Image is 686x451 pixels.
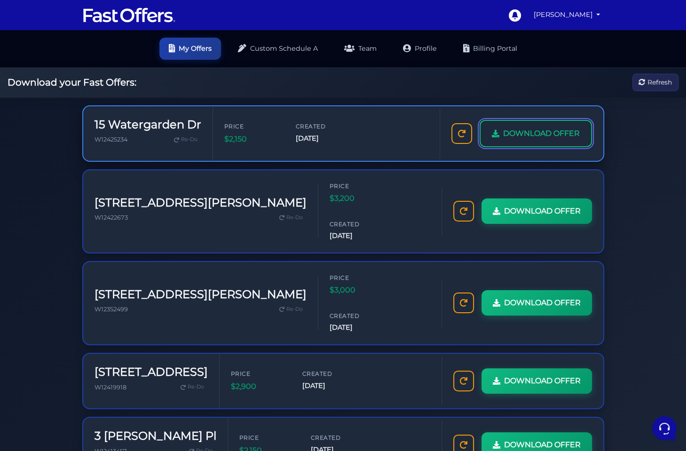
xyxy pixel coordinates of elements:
[311,433,367,442] span: Created
[504,375,581,387] span: DOWNLOAD OFFER
[28,315,44,324] p: Home
[650,414,678,443] iframe: Customerly Messenger Launcher
[231,380,287,393] span: $2,900
[155,68,173,76] p: [DATE]
[68,138,132,145] span: Start a Conversation
[231,369,287,378] span: Price
[330,322,386,333] span: [DATE]
[188,383,204,391] span: Re-Do
[647,77,672,87] span: Refresh
[330,192,386,205] span: $3,200
[15,53,76,60] span: Your Conversations
[632,74,678,91] button: Refresh
[503,127,580,140] span: DOWNLOAD OFFER
[239,433,296,442] span: Price
[224,133,281,145] span: $2,150
[330,230,386,241] span: [DATE]
[95,384,126,391] span: W12419918
[276,212,307,224] a: Re-Do
[15,105,34,124] img: dark
[95,306,128,313] span: W12352499
[286,214,303,222] span: Re-Do
[481,290,592,316] a: DOWNLOAD OFFER
[39,68,149,77] span: Aura
[150,104,173,112] p: 5mo ago
[8,302,65,324] button: Home
[65,302,123,324] button: Messages
[117,170,173,177] a: Open Help Center
[146,315,158,324] p: Help
[504,297,581,309] span: DOWNLOAD OFFER
[8,8,158,38] h2: Hello [PERSON_NAME] 👋
[181,135,197,144] span: Re-Do
[39,79,149,88] p: You: Please this is urgent I cannot write offers and I have offers that need to be written up
[11,64,177,92] a: AuraYou:Please this is urgent I cannot write offers and I have offers that need to be written up[...
[95,288,307,301] h3: [STREET_ADDRESS][PERSON_NAME]
[95,196,307,210] h3: [STREET_ADDRESS][PERSON_NAME]
[330,273,386,282] span: Price
[224,122,281,131] span: Price
[170,134,201,146] a: Re-Do
[330,284,386,296] span: $3,000
[8,77,136,88] h2: Download your Fast Offers:
[286,305,303,314] span: Re-Do
[394,38,446,60] a: Profile
[95,214,128,221] span: W12422673
[335,38,386,60] a: Team
[15,132,173,151] button: Start a Conversation
[276,303,307,316] a: Re-Do
[481,368,592,394] a: DOWNLOAD OFFER
[330,311,386,320] span: Created
[177,381,208,393] a: Re-Do
[152,53,173,60] a: See all
[330,182,386,190] span: Price
[123,302,181,324] button: Help
[39,104,144,113] span: Aura
[81,315,108,324] p: Messages
[296,133,352,144] span: [DATE]
[530,6,604,24] a: [PERSON_NAME]
[95,136,127,143] span: W12425234
[159,38,221,60] a: My Offers
[302,380,359,391] span: [DATE]
[296,122,352,131] span: Created
[330,220,386,229] span: Created
[95,118,201,132] h3: 15 Watergarden Dr
[229,38,327,60] a: Custom Schedule A
[21,190,154,199] input: Search for an Article...
[454,38,527,60] a: Billing Portal
[95,429,216,443] h3: 3 [PERSON_NAME] Pl
[504,439,581,451] span: DOWNLOAD OFFER
[11,100,177,128] a: AuraYou:I know I can change it on PDF I just want it to always be like this since I have to chang...
[39,115,144,125] p: You: I know I can change it on PDF I just want it to always be like this since I have to change e...
[95,365,208,379] h3: [STREET_ADDRESS]
[302,369,359,378] span: Created
[481,198,592,224] a: DOWNLOAD OFFER
[480,120,592,147] a: DOWNLOAD OFFER
[15,69,34,87] img: dark
[15,170,64,177] span: Find an Answer
[504,205,581,217] span: DOWNLOAD OFFER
